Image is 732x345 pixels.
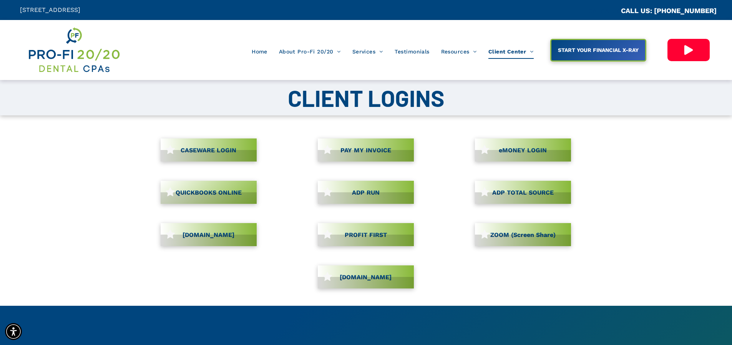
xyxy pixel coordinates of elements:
[475,223,571,246] a: ZOOM (Screen Share)
[161,138,257,162] a: CASEWARE LOGIN
[475,138,571,162] a: eMONEY LOGIN
[621,7,717,15] a: CALL US: [PHONE_NUMBER]
[483,44,539,59] a: Client Center
[342,227,390,242] span: PROFIT FIRST
[475,181,571,204] a: ADP TOTAL SOURCE
[496,143,549,158] span: eMONEY LOGIN
[337,270,394,285] span: [DOMAIN_NAME]
[490,185,556,200] span: ADP TOTAL SOURCE
[27,26,120,74] img: Get Dental CPA Consulting, Bookkeeping, & Bank Loans
[178,143,239,158] span: CASEWARE LOGIN
[288,84,445,112] span: CLIENT LOGINS
[161,223,257,246] a: [DOMAIN_NAME]
[318,138,414,162] a: PAY MY INVOICE
[246,44,273,59] a: Home
[180,227,237,242] span: [DOMAIN_NAME]
[338,143,394,158] span: PAY MY INVOICE
[318,265,414,288] a: [DOMAIN_NAME]
[347,44,389,59] a: Services
[318,181,414,204] a: ADP RUN
[588,7,621,15] span: CA::CALLC
[161,181,257,204] a: QUICKBOOKS ONLINE
[349,185,382,200] span: ADP RUN
[555,43,641,57] span: START YOUR FINANCIAL X-RAY
[318,223,414,246] a: PROFIT FIRST
[389,44,435,59] a: Testimonials
[5,323,22,340] div: Accessibility Menu
[273,44,347,59] a: About Pro-Fi 20/20
[488,227,558,242] span: ZOOM (Screen Share)
[550,39,646,62] a: START YOUR FINANCIAL X-RAY
[435,44,483,59] a: Resources
[20,6,80,13] span: [STREET_ADDRESS]
[173,185,244,200] span: QUICKBOOKS ONLINE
